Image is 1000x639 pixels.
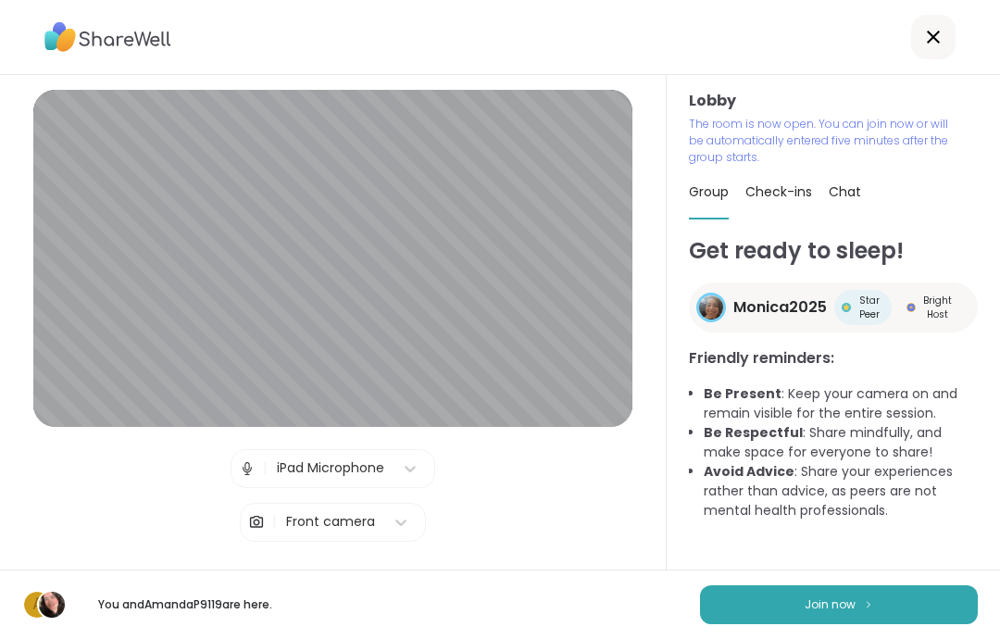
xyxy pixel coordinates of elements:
img: Bright Host [906,303,916,312]
img: AmandaP9119 [39,592,65,618]
h3: Lobby [689,90,978,112]
img: Camera [248,504,265,541]
span: Test speaker and microphone [237,568,430,584]
a: Monica2025Monica2025Star PeerStar PeerBright HostBright Host [689,282,978,332]
li: : Keep your camera on and remain visible for the entire session. [704,384,978,423]
span: Star Peer [855,294,884,321]
span: | [272,504,277,541]
h1: Get ready to sleep! [689,234,978,268]
span: A [32,593,43,617]
b: Avoid Advice [704,462,794,481]
span: Bright Host [919,294,956,321]
b: Be Respectful [704,423,803,442]
h3: Friendly reminders: [689,347,978,370]
img: Monica2025 [699,295,723,319]
button: Test speaker and microphone [230,557,437,595]
img: Microphone [239,450,256,487]
b: Be Present [704,384,781,403]
li: : Share your experiences rather than advice, as peers are not mental health professionals. [704,462,978,520]
span: Monica2025 [733,296,827,319]
img: ShareWell Logo [44,16,171,58]
img: ShareWell Logomark [863,599,874,609]
div: Front camera [286,512,375,532]
span: | [263,450,268,487]
img: Star Peer [842,303,851,312]
span: Group [689,182,729,201]
span: Check-ins [745,182,812,201]
li: : Share mindfully, and make space for everyone to share! [704,423,978,462]
button: Join now [700,585,978,624]
p: The room is now open. You can join now or will be automatically entered five minutes after the gr... [689,116,956,166]
span: Join now [805,596,856,613]
span: Chat [829,182,861,201]
div: iPad Microphone [277,458,384,478]
p: You and AmandaP9119 are here. [81,596,289,613]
